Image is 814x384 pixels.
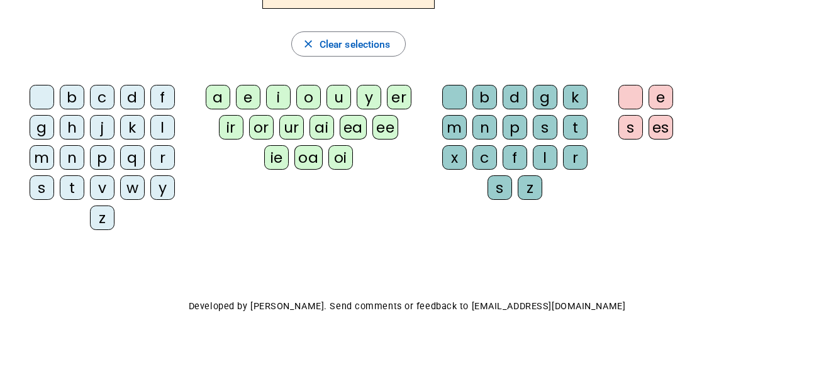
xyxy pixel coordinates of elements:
[372,115,398,140] div: ee
[320,36,391,53] span: Clear selections
[266,85,291,109] div: i
[150,115,175,140] div: l
[219,115,243,140] div: ir
[302,38,315,50] mat-icon: close
[279,115,304,140] div: ur
[563,145,588,170] div: r
[249,115,274,140] div: or
[503,145,527,170] div: f
[503,115,527,140] div: p
[120,145,145,170] div: q
[472,145,497,170] div: c
[442,145,467,170] div: x
[30,115,54,140] div: g
[328,145,353,170] div: oi
[60,115,84,140] div: h
[503,85,527,109] div: d
[618,115,643,140] div: s
[120,175,145,200] div: w
[60,85,84,109] div: b
[120,115,145,140] div: k
[533,145,557,170] div: l
[472,115,497,140] div: n
[150,175,175,200] div: y
[90,175,114,200] div: v
[294,145,322,170] div: oa
[472,85,497,109] div: b
[326,85,351,109] div: u
[533,85,557,109] div: g
[206,85,230,109] div: a
[563,85,588,109] div: k
[90,85,114,109] div: c
[649,85,673,109] div: e
[340,115,367,140] div: ea
[30,175,54,200] div: s
[60,145,84,170] div: n
[90,206,114,230] div: z
[563,115,588,140] div: t
[442,115,467,140] div: m
[90,145,114,170] div: p
[150,145,175,170] div: r
[488,175,512,200] div: s
[264,145,289,170] div: ie
[387,85,411,109] div: er
[518,175,542,200] div: z
[60,175,84,200] div: t
[150,85,175,109] div: f
[296,85,321,109] div: o
[309,115,334,140] div: ai
[357,85,381,109] div: y
[236,85,260,109] div: e
[90,115,114,140] div: j
[533,115,557,140] div: s
[120,85,145,109] div: d
[11,298,803,315] p: Developed by [PERSON_NAME]. Send comments or feedback to [EMAIL_ADDRESS][DOMAIN_NAME]
[291,31,406,57] button: Clear selections
[649,115,673,140] div: es
[30,145,54,170] div: m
